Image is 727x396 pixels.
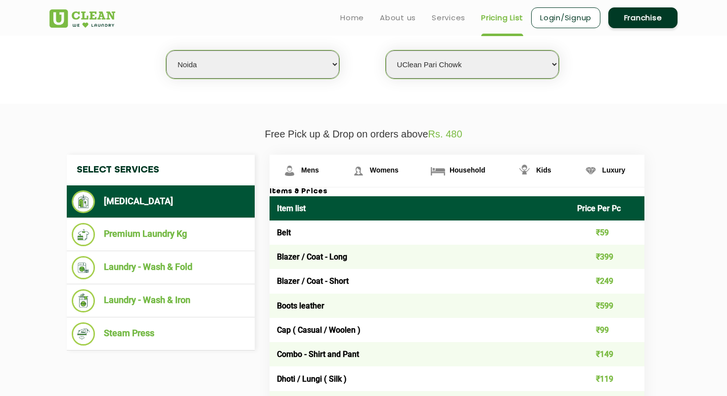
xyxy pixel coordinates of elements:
[270,187,644,196] h3: Items & Prices
[570,196,645,220] th: Price Per Pc
[570,318,645,342] td: ₹99
[26,26,109,34] div: Domain: [DOMAIN_NAME]
[602,166,626,174] span: Luxury
[370,166,399,174] span: Womens
[72,289,250,312] li: Laundry - Wash & Iron
[72,256,250,279] li: Laundry - Wash & Fold
[270,318,570,342] td: Cap ( Casual / Woolen )
[270,294,570,318] td: Boots leather
[608,7,678,28] a: Franchise
[28,16,48,24] div: v 4.0.25
[38,58,89,65] div: Domain Overview
[72,256,95,279] img: Laundry - Wash & Fold
[481,12,523,24] a: Pricing List
[450,166,485,174] span: Household
[72,289,95,312] img: Laundry - Wash & Iron
[270,220,570,245] td: Belt
[570,294,645,318] td: ₹599
[72,190,95,213] img: Dry Cleaning
[428,129,462,139] span: Rs. 480
[570,366,645,391] td: ₹119
[72,190,250,213] li: [MEDICAL_DATA]
[270,366,570,391] td: Dhoti / Lungi ( Silk )
[432,12,465,24] a: Services
[570,220,645,245] td: ₹59
[49,9,115,28] img: UClean Laundry and Dry Cleaning
[16,16,24,24] img: logo_orange.svg
[570,245,645,269] td: ₹399
[16,26,24,34] img: website_grey.svg
[536,166,551,174] span: Kids
[340,12,364,24] a: Home
[98,57,106,65] img: tab_keywords_by_traffic_grey.svg
[582,162,599,179] img: Luxury
[350,162,367,179] img: Womens
[72,223,250,246] li: Premium Laundry Kg
[270,245,570,269] td: Blazer / Coat - Long
[281,162,298,179] img: Mens
[72,322,95,346] img: Steam Press
[27,57,35,65] img: tab_domain_overview_orange.svg
[270,196,570,220] th: Item list
[109,58,167,65] div: Keywords by Traffic
[72,223,95,246] img: Premium Laundry Kg
[67,155,255,185] h4: Select Services
[570,269,645,293] td: ₹249
[270,342,570,366] td: Combo - Shirt and Pant
[301,166,319,174] span: Mens
[429,162,447,179] img: Household
[380,12,416,24] a: About us
[516,162,533,179] img: Kids
[72,322,250,346] li: Steam Press
[570,342,645,366] td: ₹149
[531,7,600,28] a: Login/Signup
[49,129,678,140] p: Free Pick up & Drop on orders above
[270,269,570,293] td: Blazer / Coat - Short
